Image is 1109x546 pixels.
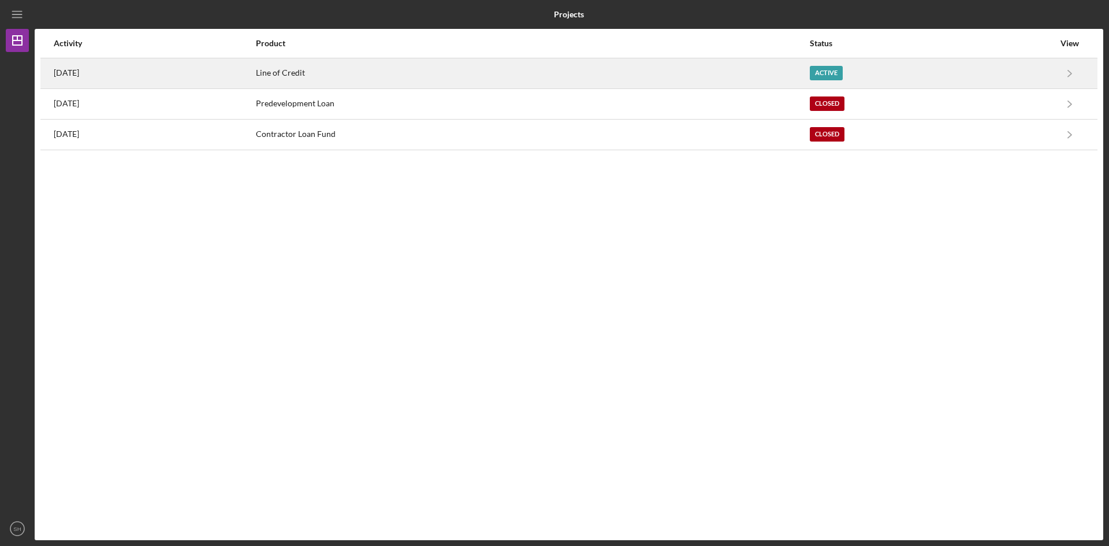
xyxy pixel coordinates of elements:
div: Predevelopment Loan [256,90,809,118]
div: Product [256,39,809,48]
time: 2025-09-04 18:20 [54,68,79,77]
b: Projects [554,10,584,19]
div: Activity [54,39,255,48]
div: Status [810,39,1054,48]
div: View [1055,39,1084,48]
text: SH [13,526,21,532]
time: 2023-08-16 22:04 [54,129,79,139]
div: Closed [810,96,844,111]
div: Closed [810,127,844,142]
time: 2023-09-01 16:56 [54,99,79,108]
div: Contractor Loan Fund [256,120,809,149]
div: Active [810,66,843,80]
div: Line of Credit [256,59,809,88]
button: SH [6,517,29,540]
